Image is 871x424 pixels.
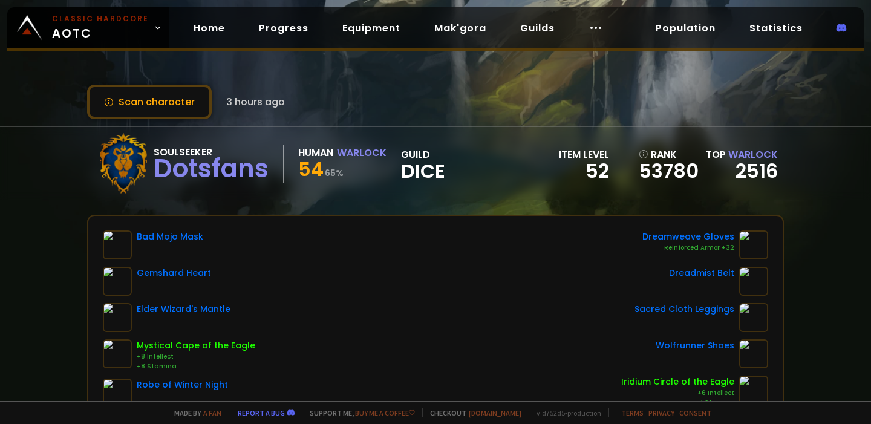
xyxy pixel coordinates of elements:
a: Statistics [740,16,812,41]
div: Bad Mojo Mask [137,230,203,243]
a: a fan [203,408,221,417]
a: Classic HardcoreAOTC [7,7,169,48]
div: Dreamweave Gloves [642,230,734,243]
div: +8 Intellect [137,352,255,362]
span: Dice [401,162,445,180]
a: Guilds [511,16,564,41]
a: Buy me a coffee [355,408,415,417]
div: Gemshard Heart [137,267,211,279]
div: Dreadmist Belt [669,267,734,279]
span: Warlock [728,148,778,161]
a: Consent [679,408,711,417]
small: Classic Hardcore [52,13,149,24]
a: Population [646,16,725,41]
a: [DOMAIN_NAME] [469,408,521,417]
a: Report a bug [238,408,285,417]
a: Privacy [648,408,674,417]
small: 65 % [325,167,344,179]
span: v. d752d5 - production [529,408,601,417]
img: item-14136 [103,379,132,408]
img: item-10174 [103,339,132,368]
div: Top [706,147,778,162]
div: +7 Stamina [621,398,734,408]
a: Progress [249,16,318,41]
img: item-13101 [739,339,768,368]
div: Reinforced Armor +32 [642,243,734,253]
div: Wolfrunner Shoes [656,339,734,352]
span: 3 hours ago [226,94,285,109]
span: 54 [298,155,324,183]
div: Robe of Winter Night [137,379,228,391]
div: Mystical Cape of the Eagle [137,339,255,352]
div: Soulseeker [154,145,269,160]
img: item-10019 [739,230,768,259]
div: item level [559,147,609,162]
span: AOTC [52,13,149,42]
a: Home [184,16,235,41]
a: Mak'gora [425,16,496,41]
img: item-16702 [739,267,768,296]
img: item-18745 [739,303,768,332]
div: Sacred Cloth Leggings [634,303,734,316]
div: Warlock [337,145,387,160]
img: item-11987 [739,376,768,405]
a: Terms [621,408,644,417]
span: Checkout [422,408,521,417]
div: guild [401,147,445,180]
span: Support me, [302,408,415,417]
div: Iridium Circle of the Eagle [621,376,734,388]
a: 53780 [639,162,699,180]
button: Scan character [87,85,212,119]
div: +6 Intellect [621,388,734,398]
div: +8 Stamina [137,362,255,371]
div: Human [298,145,333,160]
div: Dotsfans [154,160,269,178]
div: 52 [559,162,609,180]
img: item-13013 [103,303,132,332]
img: item-9470 [103,230,132,259]
img: item-17707 [103,267,132,296]
a: 2516 [736,157,778,184]
div: rank [639,147,699,162]
a: Equipment [333,16,410,41]
div: Elder Wizard's Mantle [137,303,230,316]
span: Made by [167,408,221,417]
